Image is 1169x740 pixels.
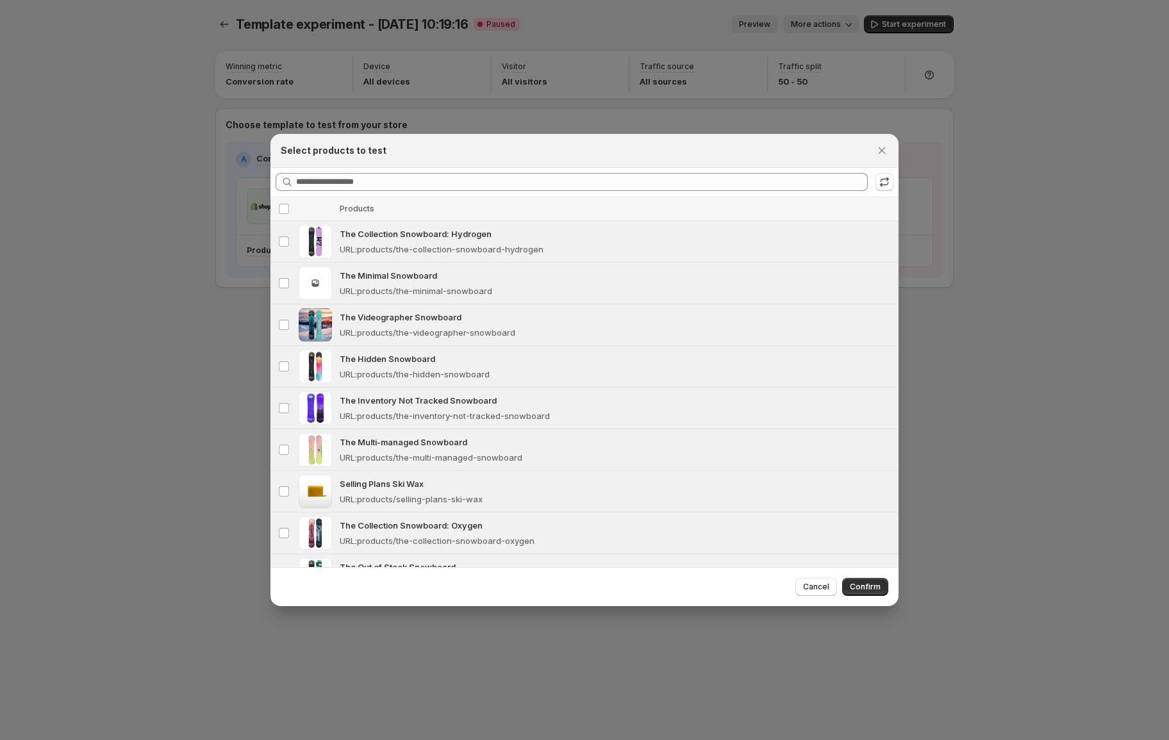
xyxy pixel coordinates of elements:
button: Close [873,142,891,160]
p: URL : products/the-videographer-snowboard [340,326,515,339]
img: The Collection Snowboard: Oxygen [299,516,332,550]
img: The Out of Stock Snowboard [299,558,332,591]
p: URL : products/the-inventory-not-tracked-snowboard [340,409,550,422]
p: The Multi-managed Snowboard [340,436,891,448]
img: The Hidden Snowboard [299,350,332,383]
span: Products [340,204,374,213]
p: The Minimal Snowboard [340,269,891,282]
p: URL : products/the-collection-snowboard-hydrogen [340,243,543,256]
p: The Collection Snowboard: Oxygen [340,519,891,532]
span: Confirm [850,582,881,592]
button: Confirm [842,578,888,596]
p: The Collection Snowboard: Hydrogen [340,227,891,240]
p: URL : products/the-multi-managed-snowboard [340,451,522,464]
button: Cancel [795,578,837,596]
span: Cancel [803,582,829,592]
img: The Multi-managed Snowboard [299,433,332,466]
p: The Hidden Snowboard [340,352,891,365]
img: The Minimal Snowboard [299,267,332,300]
p: URL : products/selling-plans-ski-wax [340,493,483,506]
img: The Videographer Snowboard [299,308,332,341]
img: Selling Plans Ski Wax [299,475,332,508]
img: The Inventory Not Tracked Snowboard [299,391,332,425]
p: URL : products/the-collection-snowboard-oxygen [340,534,535,547]
img: The Collection Snowboard: Hydrogen [299,225,332,258]
p: URL : products/the-hidden-snowboard [340,368,490,381]
h2: Select products to test [281,144,386,157]
p: Selling Plans Ski Wax [340,477,891,490]
p: The Videographer Snowboard [340,311,891,324]
p: The Inventory Not Tracked Snowboard [340,394,891,407]
p: The Out of Stock Snowboard [340,561,891,573]
p: URL : products/the-minimal-snowboard [340,284,492,297]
